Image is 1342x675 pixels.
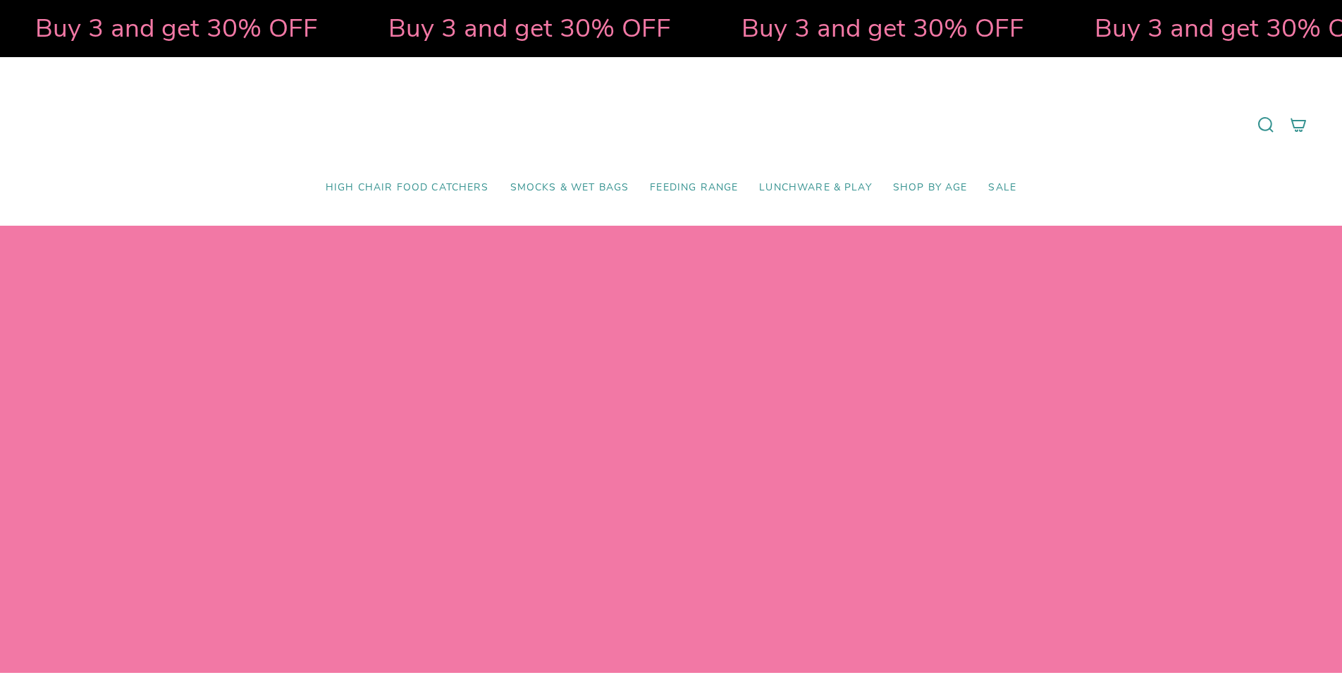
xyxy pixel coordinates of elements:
span: Feeding Range [650,182,738,194]
strong: Buy 3 and get 30% OFF [727,11,1009,46]
a: Shop by Age [882,171,978,205]
span: Lunchware & Play [759,182,871,194]
span: Smocks & Wet Bags [510,182,629,194]
a: SALE [978,171,1027,205]
a: Feeding Range [639,171,749,205]
a: Smocks & Wet Bags [500,171,640,205]
a: Mumma’s Little Helpers [550,78,793,171]
a: High Chair Food Catchers [315,171,500,205]
span: SALE [988,182,1016,194]
a: Lunchware & Play [749,171,882,205]
span: High Chair Food Catchers [326,182,489,194]
span: Shop by Age [893,182,968,194]
strong: Buy 3 and get 30% OFF [20,11,303,46]
strong: Buy 3 and get 30% OFF [374,11,656,46]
